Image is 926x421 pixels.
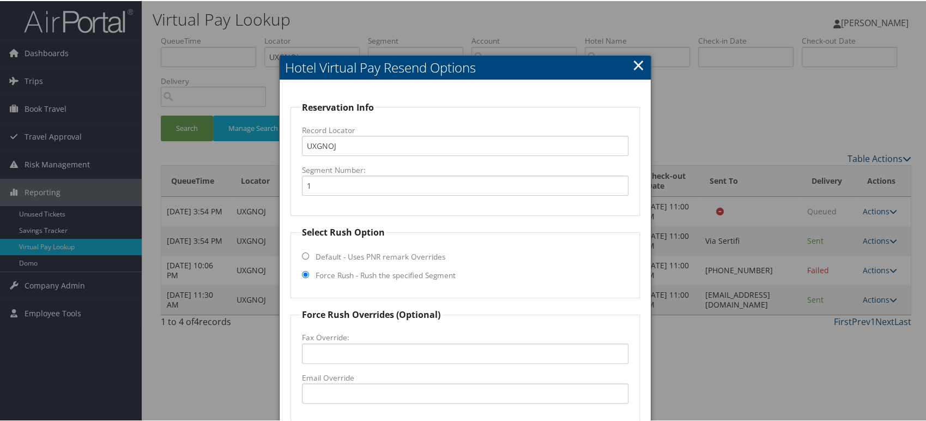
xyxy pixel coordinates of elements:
legend: Force Rush Overrides (Optional) [300,307,442,320]
label: Fax Override: [302,331,628,342]
a: Close [632,53,645,75]
legend: Reservation Info [300,100,376,113]
legend: Select Rush Option [300,225,386,238]
label: Default - Uses PNR remark Overrides [316,250,445,261]
label: Email Override [302,371,628,382]
label: Record Locator [302,124,628,135]
h2: Hotel Virtual Pay Resend Options [280,55,651,79]
label: Segment Number: [302,164,628,175]
label: Force Rush - Rush the specified Segment [316,269,456,280]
